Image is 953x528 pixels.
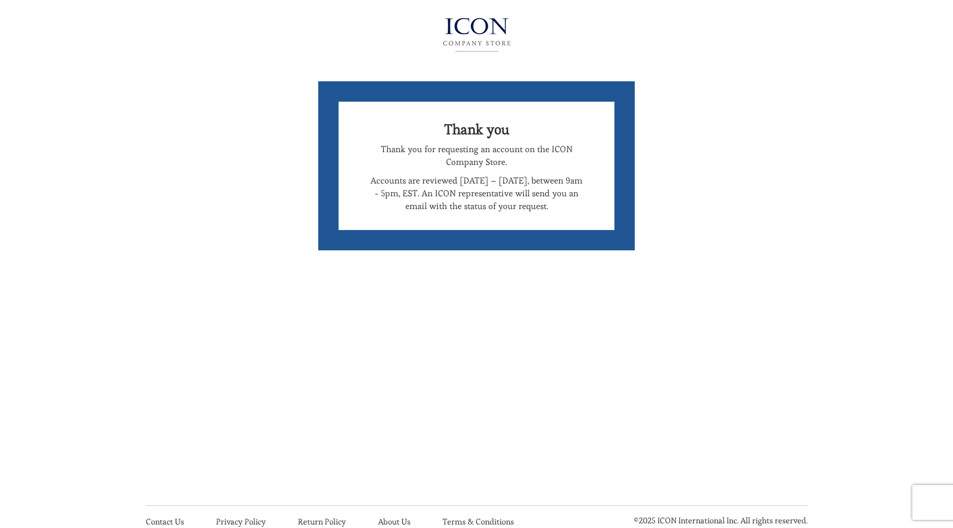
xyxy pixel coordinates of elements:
a: Privacy Policy [216,516,266,527]
a: Contact Us [146,516,184,527]
p: Accounts are reviewed [DATE] – [DATE], between 9am - 5pm, EST. An ICON representative will send y... [368,174,585,213]
h2: Thank you [368,122,585,137]
a: Terms & Conditions [443,516,514,527]
a: About Us [378,516,411,527]
a: Return Policy [298,516,346,527]
p: Thank you for requesting an account on the ICON Company Store. [368,143,585,168]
